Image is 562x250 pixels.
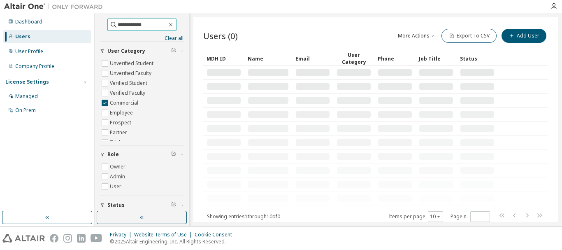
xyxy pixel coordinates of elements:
div: Users [15,33,30,40]
span: Showing entries 1 through 10 of 0 [207,213,280,220]
img: linkedin.svg [77,234,86,243]
label: Prospect [110,118,133,128]
button: More Actions [397,29,437,43]
label: Owner [110,162,127,172]
p: © 2025 Altair Engineering, Inc. All Rights Reserved. [110,238,237,245]
label: Verified Faculty [110,88,147,98]
span: Clear filter [171,48,176,54]
label: User [110,182,123,192]
span: Page n. [451,211,490,222]
div: Phone [378,52,412,65]
a: Clear all [100,35,183,42]
button: Add User [502,29,546,43]
span: Users (0) [203,30,238,42]
span: User Category [107,48,145,54]
div: Managed [15,93,38,100]
span: Status [107,202,125,208]
label: Trial [110,138,122,147]
div: On Prem [15,107,36,114]
label: Commercial [110,98,140,108]
div: Email [295,52,330,65]
span: Clear filter [171,202,176,208]
button: User Category [100,42,183,60]
button: 10 [430,213,441,220]
span: Items per page [389,211,443,222]
div: Status [460,52,495,65]
div: Privacy [110,231,134,238]
label: Employee [110,108,135,118]
img: facebook.svg [50,234,58,243]
img: instagram.svg [63,234,72,243]
label: Partner [110,128,129,138]
div: User Category [337,51,371,65]
label: Verified Student [110,78,149,88]
label: Unverified Faculty [110,68,153,78]
div: Dashboard [15,19,42,25]
button: Role [100,145,183,164]
span: Clear filter [171,151,176,158]
button: Status [100,196,183,214]
div: Name [248,52,289,65]
label: Unverified Student [110,58,155,68]
button: Export To CSV [441,29,497,43]
div: Company Profile [15,63,54,70]
div: Job Title [419,52,453,65]
div: Cookie Consent [195,231,237,238]
label: Admin [110,172,127,182]
img: altair_logo.svg [2,234,45,243]
span: Role [107,151,119,158]
div: MDH ID [207,52,241,65]
div: Website Terms of Use [134,231,195,238]
div: License Settings [5,79,49,85]
img: youtube.svg [91,234,102,243]
img: Altair One [4,2,107,11]
div: User Profile [15,48,43,55]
